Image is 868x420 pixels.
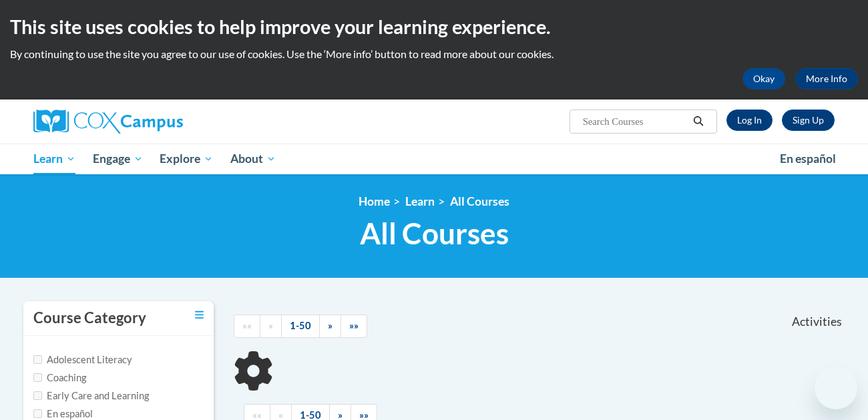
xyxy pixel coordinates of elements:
a: About [222,144,284,174]
span: All Courses [360,216,509,251]
a: Next [319,314,341,338]
label: Adolescent Literacy [33,353,132,367]
label: Early Care and Learning [33,389,149,403]
button: Okay [742,68,785,89]
a: Learn [25,144,84,174]
a: All Courses [450,194,509,208]
a: 1-50 [281,314,320,338]
button: Search [688,114,708,130]
input: Checkbox for Options [33,373,42,382]
input: Search Courses [582,114,688,130]
a: Cox Campus [33,110,287,134]
a: Engage [84,144,152,174]
input: Checkbox for Options [33,391,42,400]
img: Cox Campus [33,110,183,134]
span: »» [349,320,359,331]
a: Previous [260,314,282,338]
iframe: Button to launch messaging window [815,367,857,409]
h2: This site uses cookies to help improve your learning experience. [10,13,858,40]
a: Register [782,110,835,131]
a: More Info [795,68,858,89]
label: Coaching [33,371,86,385]
input: Checkbox for Options [33,409,42,418]
a: Begining [234,314,260,338]
span: Activities [792,314,842,329]
span: About [230,151,276,167]
a: Learn [405,194,435,208]
span: » [328,320,333,331]
a: Log In [726,110,773,131]
a: End [341,314,367,338]
span: En español [780,152,836,166]
div: Main menu [13,144,855,174]
span: Explore [160,151,213,167]
span: «« [242,320,252,331]
a: Toggle collapse [195,308,204,323]
h3: Course Category [33,308,146,329]
input: Checkbox for Options [33,355,42,364]
a: Home [359,194,390,208]
span: Engage [93,151,143,167]
a: Explore [151,144,222,174]
span: « [268,320,273,331]
a: En español [771,145,845,173]
span: Learn [33,151,75,167]
p: By continuing to use the site you agree to our use of cookies. Use the ‘More info’ button to read... [10,47,858,61]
